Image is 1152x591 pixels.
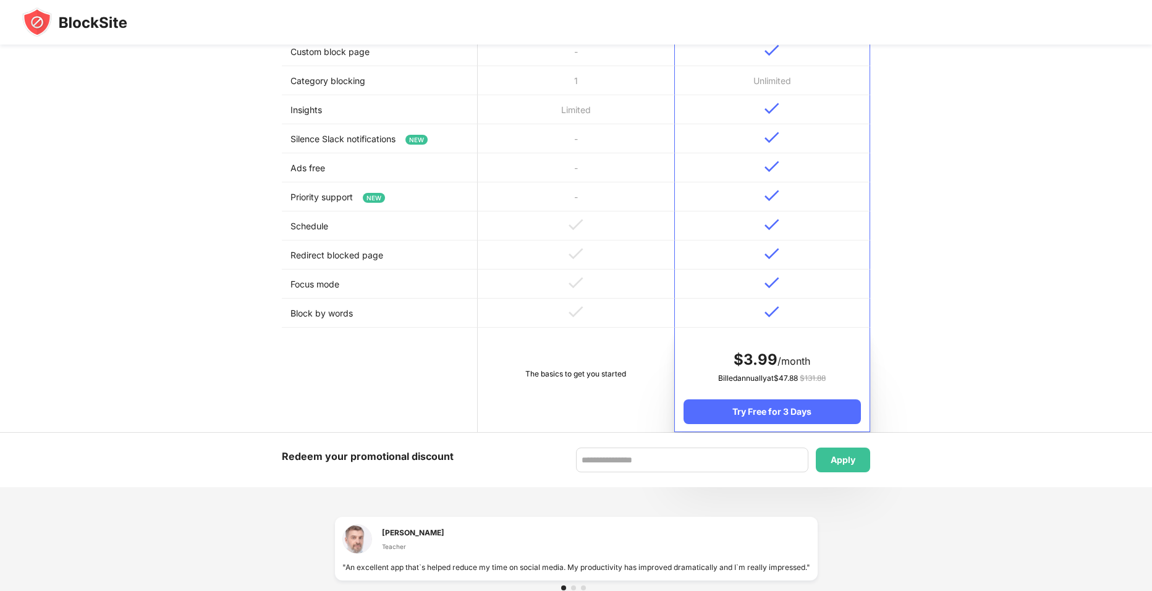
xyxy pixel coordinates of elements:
div: Billed annually at $ 47.88 [684,372,861,385]
td: - [478,37,674,66]
img: v-blue.svg [764,45,779,56]
td: Limited [478,95,674,124]
img: v-blue.svg [764,190,779,202]
img: v-blue.svg [764,248,779,260]
img: v-grey.svg [569,219,583,231]
div: Try Free for 3 Days [684,399,861,424]
img: v-blue.svg [764,219,779,231]
td: Priority support [282,182,478,211]
div: [PERSON_NAME] [382,527,444,538]
img: v-grey.svg [569,306,583,318]
td: Ads free [282,153,478,182]
img: v-blue.svg [764,103,779,114]
div: Redeem your promotional discount [282,448,454,466]
span: NEW [363,193,385,203]
div: "An excellent app that`s helped reduce my time on social media. My productivity has improved dram... [342,561,810,573]
div: Apply [831,455,855,465]
img: v-grey.svg [569,277,583,289]
td: Redirect blocked page [282,240,478,270]
td: Silence Slack notifications [282,124,478,153]
td: Unlimited [674,66,870,95]
img: v-blue.svg [764,132,779,143]
img: v-blue.svg [764,277,779,289]
td: Insights [282,95,478,124]
td: 1 [478,66,674,95]
img: blocksite-icon-black.svg [22,7,127,37]
td: Custom block page [282,37,478,66]
img: testimonial-1.jpg [342,524,372,554]
td: Category blocking [282,66,478,95]
td: Schedule [282,211,478,240]
img: v-grey.svg [569,248,583,260]
span: NEW [405,135,428,145]
div: The basics to get you started [486,368,665,380]
img: v-blue.svg [764,306,779,318]
span: $ 131.88 [800,373,826,383]
span: $ 3.99 [734,351,777,368]
img: v-blue.svg [764,161,779,172]
td: Focus mode [282,270,478,299]
div: /month [684,350,861,370]
td: - [478,182,674,211]
div: Teacher [382,542,444,551]
td: - [478,124,674,153]
td: Block by words [282,299,478,328]
td: - [478,153,674,182]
